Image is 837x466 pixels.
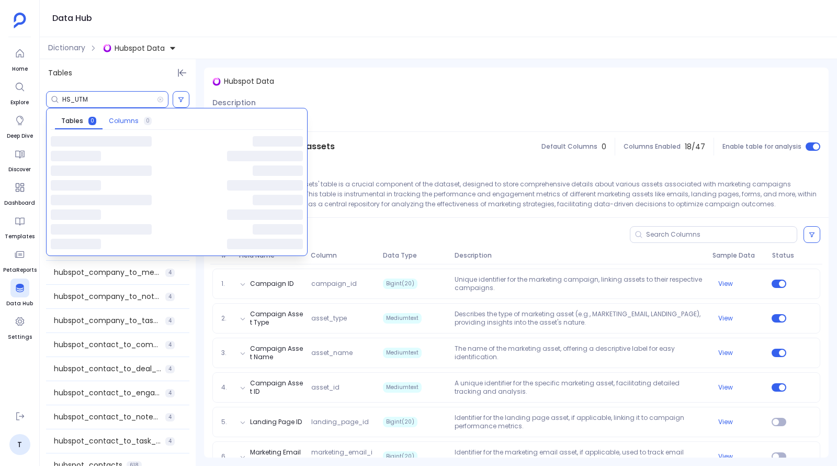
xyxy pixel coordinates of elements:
[383,279,417,289] span: Bigint(20)
[307,314,379,323] span: asset_type
[54,315,161,326] span: hubspot_company_to_task_association
[54,363,161,374] span: hubspot_contact_to_deal_association
[450,414,708,430] p: Identifier for the landing page asset, if applicable, linking it to campaign performance metrics.
[4,199,35,207] span: Dashboard
[6,279,33,308] a: Data Hub
[10,44,29,73] a: Home
[3,266,37,274] span: PetaReports
[54,267,161,278] span: hubspot_company_to_meeting_association
[5,212,35,241] a: Templates
[722,142,801,151] span: Enable table for analysis
[718,280,733,288] button: View
[450,251,708,260] span: Description
[10,98,29,107] span: Explore
[212,179,820,209] p: The 'hubspot_campaign_assets' table is a crucial component of the dataset, designed to store comp...
[217,418,235,426] span: 5.
[450,275,708,292] p: Unique identifier for the marketing campaign, linking assets to their respective campaigns.
[383,382,422,393] span: Mediumtext
[165,341,175,349] span: 4
[54,339,161,350] span: hubspot_contact_to_company_association
[602,141,606,152] span: 0
[7,111,33,140] a: Deep Dive
[165,317,175,325] span: 4
[54,436,161,447] span: hubspot_contact_to_task_association
[624,142,681,151] span: Columns Enabled
[144,117,152,125] span: 0
[3,245,37,274] a: PetaReports
[450,345,708,361] p: The name of the marketing asset, offering a descriptive label for easy identification.
[250,448,303,465] button: Marketing Email ID
[8,165,31,174] span: Discover
[40,59,196,87] div: Tables
[52,11,92,26] h1: Data Hub
[6,299,33,308] span: Data Hub
[718,418,733,426] button: View
[5,232,35,241] span: Templates
[212,113,820,123] p: No description added.
[718,314,733,323] button: View
[175,65,189,80] button: Hide Tables
[768,251,792,260] span: Status
[54,387,161,398] span: hubspot_contact_to_engagement_association
[307,418,379,426] span: landing_page_id
[109,117,139,125] span: Columns
[9,434,30,455] a: T
[307,251,378,260] span: Column
[250,310,303,327] button: Campaign Asset Type
[165,413,175,421] span: 4
[54,412,161,423] span: hubspot_contact_to_note_association
[101,40,178,57] button: Hubspot Data
[8,312,32,341] a: Settings
[217,452,235,461] span: 6.
[10,65,29,73] span: Home
[217,280,235,288] span: 1.
[379,251,450,260] span: Data Type
[708,251,768,260] span: Sample Data
[250,345,303,361] button: Campaign Asset Name
[718,452,733,461] button: View
[165,437,175,446] span: 4
[450,448,708,465] p: Identifier for the marketing email asset, if applicable, used to track email performance within c...
[217,314,235,323] span: 2.
[61,117,83,125] span: Tables
[307,383,379,392] span: asset_id
[541,142,597,151] span: Default Columns
[383,348,422,358] span: Mediumtext
[307,280,379,288] span: campaign_id
[383,313,422,324] span: Mediumtext
[10,77,29,107] a: Explore
[250,280,293,288] button: Campaign ID
[383,451,417,462] span: Bigint(20)
[14,13,26,28] img: petavue logo
[48,42,85,53] span: Dictionary
[8,145,31,174] a: Discover
[383,417,417,427] span: Bigint(20)
[4,178,35,207] a: Dashboard
[224,76,274,87] span: Hubspot Data
[103,44,111,52] img: singlestore.svg
[212,77,221,86] img: singlestore.svg
[718,383,733,392] button: View
[450,379,708,396] p: A unique identifier for the specific marketing asset, facilitating detailed tracking and analysis.
[307,448,379,465] span: marketing_email_id
[62,95,157,104] input: Search Tables/Columns
[450,310,708,327] p: Describes the type of marketing asset (e.g., MARKETING_EMAIL, LANDING_PAGE), providing insights i...
[307,349,379,357] span: asset_name
[217,349,235,357] span: 3.
[685,141,705,152] span: 18 / 47
[7,132,33,140] span: Deep Dive
[250,379,303,396] button: Campaign Asset ID
[165,269,175,277] span: 4
[718,349,733,357] button: View
[115,43,165,53] span: Hubspot Data
[165,389,175,397] span: 4
[54,291,161,302] span: hubspot_company_to_note_association
[165,365,175,373] span: 4
[250,418,302,426] button: Landing Page ID
[217,383,235,392] span: 4.
[212,97,256,108] span: Description
[646,230,797,239] input: Search Columns
[165,293,175,301] span: 4
[8,333,32,341] span: Settings
[88,117,96,125] span: 0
